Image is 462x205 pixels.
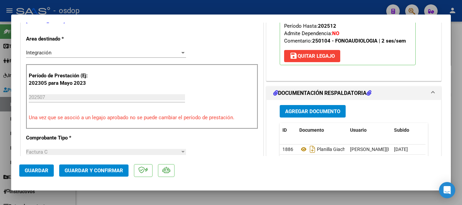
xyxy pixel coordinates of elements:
[297,123,347,137] datatable-header-cell: Documento
[285,108,340,114] span: Agregar Documento
[299,127,324,133] span: Documento
[26,35,96,43] p: Area destinado *
[308,144,317,155] i: Descargar documento
[290,53,335,59] span: Quitar Legajo
[280,105,346,118] button: Agregar Documento
[347,123,391,137] datatable-header-cell: Usuario
[439,182,455,198] div: Open Intercom Messenger
[391,123,425,137] datatable-header-cell: Subido
[284,38,406,44] span: Comentario:
[26,134,96,142] p: Comprobante Tipo *
[284,50,340,62] button: Quitar Legajo
[284,1,406,44] span: CUIL: Nombre y Apellido: Período Desde: Período Hasta: Admite Dependencia:
[282,127,287,133] span: ID
[318,23,336,29] strong: 202512
[59,164,129,177] button: Guardar y Confirmar
[394,147,408,152] span: [DATE]
[26,149,48,155] span: Factura C
[299,147,352,152] span: Planilla Giachello
[332,30,339,36] strong: NO
[425,123,459,137] datatable-header-cell: Acción
[65,168,123,174] span: Guardar y Confirmar
[290,52,298,60] mat-icon: save
[29,72,97,87] p: Período de Prestación (Ej: 202305 para Mayo 2023
[394,127,409,133] span: Subido
[26,50,51,56] span: Integración
[29,114,255,122] p: Una vez que se asoció a un legajo aprobado no se puede cambiar el período de prestación.
[350,127,367,133] span: Usuario
[267,86,441,100] mat-expansion-panel-header: DOCUMENTACIÓN RESPALDATORIA
[25,168,48,174] span: Guardar
[280,123,297,137] datatable-header-cell: ID
[282,147,293,152] span: 1886
[19,164,54,177] button: Guardar
[273,89,371,97] h1: DOCUMENTACIÓN RESPALDATORIA
[312,38,406,44] strong: 250104 - FONOAUDIOLOGIA | 2 ses/sem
